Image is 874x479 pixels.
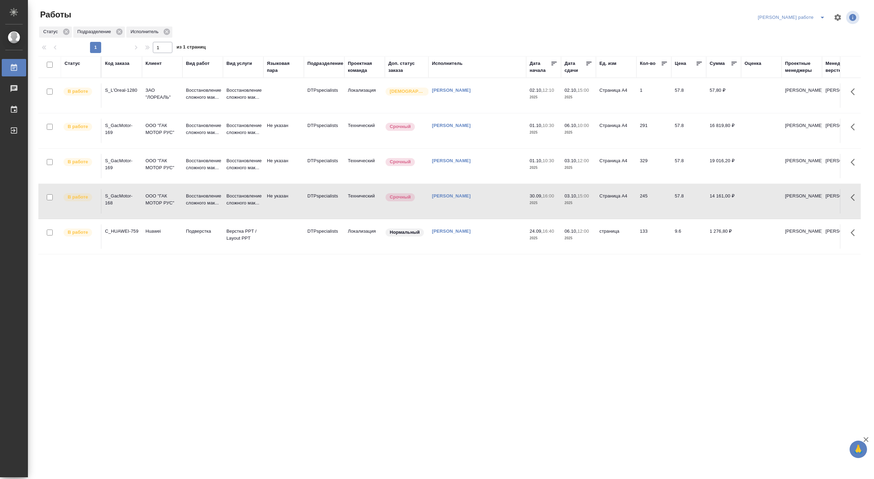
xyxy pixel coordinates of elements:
td: 57.8 [671,83,706,108]
p: 16:40 [543,229,554,234]
button: Здесь прячутся важные кнопки [846,119,863,135]
div: Дата сдачи [565,60,585,74]
td: Локализация [344,224,385,249]
td: 57.8 [671,154,706,178]
button: Здесь прячутся важные кнопки [846,189,863,206]
a: [PERSON_NAME] [432,158,471,163]
div: Исполнитель выполняет работу [63,122,97,132]
td: 14 161,00 ₽ [706,189,741,214]
p: [PERSON_NAME] [826,157,859,164]
p: 02.10, [565,88,577,93]
div: Доп. статус заказа [388,60,425,74]
p: [PERSON_NAME] [826,122,859,129]
td: Страница А4 [596,83,636,108]
p: 16:00 [543,193,554,199]
div: Цена [675,60,686,67]
div: Исполнитель [126,27,172,38]
p: 2025 [565,129,592,136]
p: Статус [43,28,60,35]
p: 2025 [565,235,592,242]
td: DTPspecialists [304,154,344,178]
td: 16 819,80 ₽ [706,119,741,143]
td: DTPspecialists [304,224,344,249]
td: DTPspecialists [304,119,344,143]
div: Дата начала [530,60,551,74]
button: Здесь прячутся важные кнопки [846,154,863,171]
p: ЗАО "ЛОРЕАЛЬ" [145,87,179,101]
td: [PERSON_NAME] [782,154,822,178]
td: Технический [344,189,385,214]
span: Работы [38,9,71,20]
span: из 1 страниц [177,43,206,53]
p: Восстановление сложного мак... [186,193,219,207]
td: страница [596,224,636,249]
div: S_GacMotor-168 [105,193,139,207]
p: Нормальный [390,229,420,236]
span: Посмотреть информацию [846,11,861,24]
div: Исполнитель выполняет работу [63,193,97,202]
p: В работе [68,194,88,201]
p: 2025 [530,94,558,101]
div: Клиент [145,60,162,67]
td: 57,80 ₽ [706,83,741,108]
p: Подверстка [186,228,219,235]
div: Подразделение [73,27,125,38]
p: В работе [68,123,88,130]
p: 2025 [565,200,592,207]
td: Страница А4 [596,189,636,214]
div: Исполнитель [432,60,463,67]
p: 03.10, [565,158,577,163]
p: Подразделение [77,28,113,35]
p: Восстановление сложного мак... [186,157,219,171]
p: 06.10, [565,123,577,128]
td: [PERSON_NAME] [782,83,822,108]
p: ООО "ГАК МОТОР РУС" [145,122,179,136]
span: 🙏 [852,442,864,457]
a: [PERSON_NAME] [432,229,471,234]
td: 19 016,20 ₽ [706,154,741,178]
p: 01.10, [530,158,543,163]
p: ООО "ГАК МОТОР РУС" [145,193,179,207]
a: [PERSON_NAME] [432,123,471,128]
button: Здесь прячутся важные кнопки [846,83,863,100]
div: Проектные менеджеры [785,60,819,74]
div: Проектная команда [348,60,381,74]
td: 1 [636,83,671,108]
td: Технический [344,154,385,178]
p: 12:00 [577,158,589,163]
p: Срочный [390,194,411,201]
div: Статус [65,60,80,67]
p: 15:00 [577,88,589,93]
button: 🙏 [850,441,867,458]
td: 9.6 [671,224,706,249]
div: Вид работ [186,60,210,67]
p: Восстановление сложного мак... [186,87,219,101]
p: 2025 [530,129,558,136]
p: [PERSON_NAME] [826,228,859,235]
div: C_HUAWEI-759 [105,228,139,235]
p: 2025 [565,94,592,101]
td: Не указан [263,119,304,143]
p: [PERSON_NAME] [826,87,859,94]
td: Страница А4 [596,154,636,178]
a: [PERSON_NAME] [432,88,471,93]
p: 10:30 [543,123,554,128]
td: [PERSON_NAME] [782,119,822,143]
div: S_GacMotor-169 [105,122,139,136]
p: Верстка PPT / Layout PPT [226,228,260,242]
p: 10:30 [543,158,554,163]
p: Huawei [145,228,179,235]
div: Менеджеры верстки [826,60,859,74]
div: Исполнитель выполняет работу [63,157,97,167]
p: 2025 [530,200,558,207]
td: Технический [344,119,385,143]
div: Кол-во [640,60,656,67]
p: 06.10, [565,229,577,234]
p: Восстановление сложного мак... [186,122,219,136]
td: DTPspecialists [304,83,344,108]
div: S_GacMotor-169 [105,157,139,171]
td: Локализация [344,83,385,108]
td: [PERSON_NAME] [782,224,822,249]
div: split button [756,12,829,23]
td: 245 [636,189,671,214]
